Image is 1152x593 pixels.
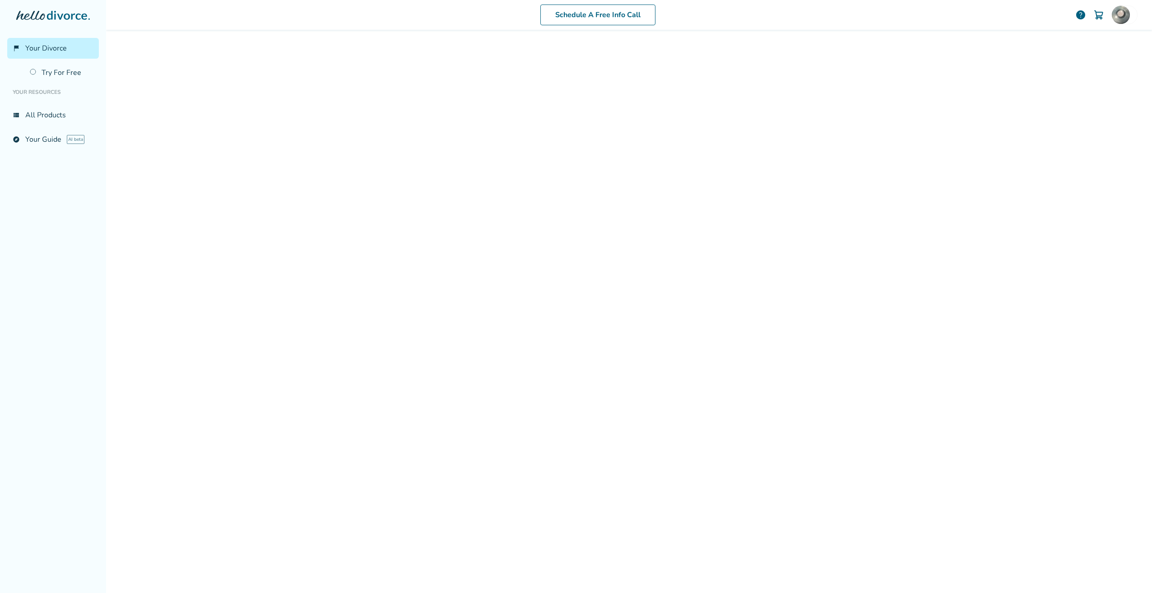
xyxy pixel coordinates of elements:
a: Try For Free [24,62,99,83]
img: Cart [1093,9,1104,20]
a: view_listAll Products [7,105,99,125]
a: Schedule A Free Info Call [540,5,655,25]
span: AI beta [67,135,84,144]
img: Erik Berg [1112,6,1130,24]
span: view_list [13,111,20,119]
li: Your Resources [7,83,99,101]
a: flag_2Your Divorce [7,38,99,59]
span: flag_2 [13,45,20,52]
a: help [1075,9,1086,20]
span: Your Divorce [25,43,67,53]
span: explore [13,136,20,143]
a: exploreYour GuideAI beta [7,129,99,150]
